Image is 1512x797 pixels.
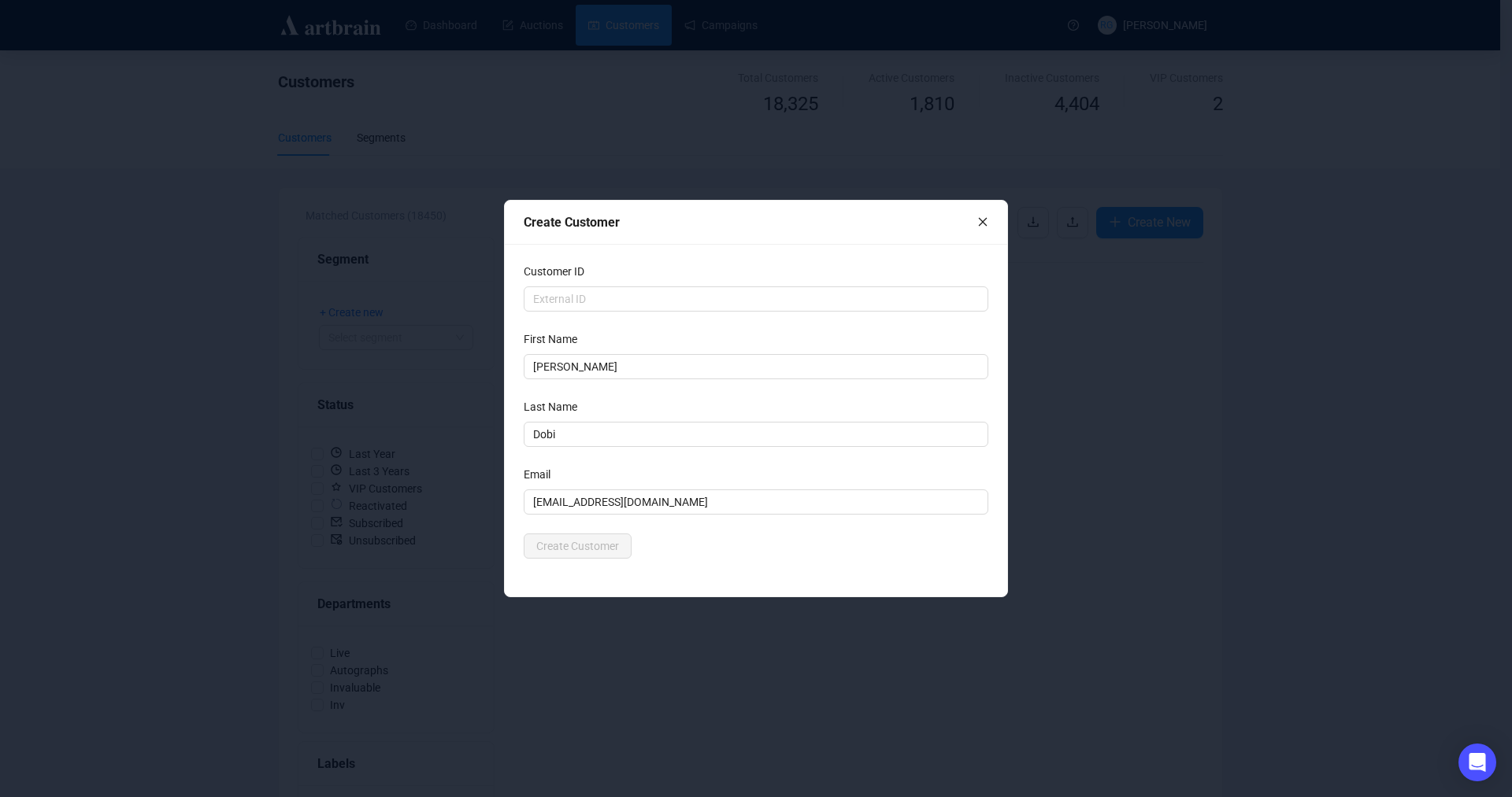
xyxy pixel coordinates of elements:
label: Last Name [524,398,587,415]
input: External ID [524,286,988,312]
label: Customer ID [524,263,595,280]
button: Create Customer [524,533,632,559]
label: First Name [524,330,587,348]
span: close [977,216,988,227]
div: Create Customer [524,212,977,232]
input: Email Address [524,489,988,515]
label: Email [524,466,561,483]
div: Open Intercom Messenger [1458,743,1496,781]
input: First Name [524,354,988,379]
input: Last Name [524,422,988,447]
